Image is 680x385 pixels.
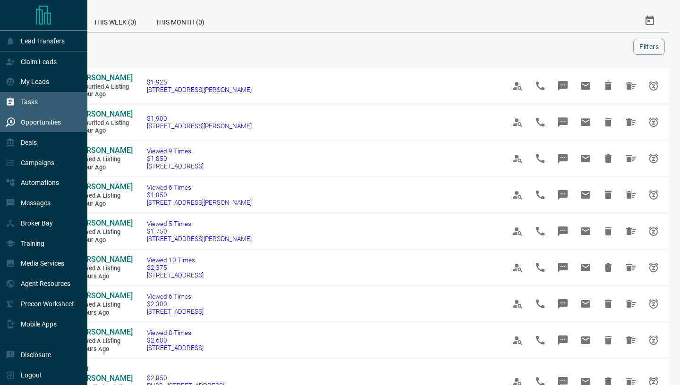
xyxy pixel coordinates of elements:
[76,236,132,244] span: 1 hour ago
[146,9,214,32] div: This Month (0)
[506,75,529,97] span: View Profile
[620,184,642,206] span: Hide All from Hang Huang
[642,147,665,170] span: Snooze
[76,192,132,200] span: Viewed a Listing
[506,184,529,206] span: View Profile
[597,184,620,206] span: Hide
[552,75,574,97] span: Message
[642,256,665,279] span: Snooze
[76,200,132,208] span: 1 hour ago
[76,255,133,264] span: [PERSON_NAME]
[147,300,204,308] span: $2,300
[76,164,132,172] span: 1 hour ago
[529,293,552,315] span: Call
[529,147,552,170] span: Call
[76,309,132,317] span: 2 hours ago
[597,147,620,170] span: Hide
[76,327,132,337] a: [PERSON_NAME]
[620,147,642,170] span: Hide All from Hang Huang
[574,147,597,170] span: Email
[147,115,252,122] span: $1,900
[76,364,132,384] a: Ash [PERSON_NAME]
[552,184,574,206] span: Message
[147,227,252,235] span: $1,750
[506,147,529,170] span: View Profile
[76,182,132,192] a: [PERSON_NAME]
[633,39,665,55] button: Filters
[552,111,574,134] span: Message
[76,255,132,265] a: [PERSON_NAME]
[597,293,620,315] span: Hide
[147,374,224,382] span: $2,850
[597,220,620,243] span: Hide
[642,75,665,97] span: Snooze
[620,293,642,315] span: Hide All from Tuan Thanh Tan
[76,146,132,156] a: [PERSON_NAME]
[147,256,204,279] a: Viewed 10 Times$2,375[STREET_ADDRESS]
[642,293,665,315] span: Snooze
[84,9,146,32] div: This Week (0)
[506,256,529,279] span: View Profile
[642,111,665,134] span: Snooze
[147,235,252,243] span: [STREET_ADDRESS][PERSON_NAME]
[574,329,597,352] span: Email
[147,199,252,206] span: [STREET_ADDRESS][PERSON_NAME]
[147,147,204,170] a: Viewed 9 Times$1,850[STREET_ADDRESS]
[76,301,132,309] span: Viewed a Listing
[76,156,132,164] span: Viewed a Listing
[620,256,642,279] span: Hide All from Tuan Thanh Tan
[642,329,665,352] span: Snooze
[76,327,133,336] span: [PERSON_NAME]
[147,78,252,93] a: $1,925[STREET_ADDRESS][PERSON_NAME]
[76,109,132,119] a: [PERSON_NAME]
[147,264,204,271] span: $2,375
[529,220,552,243] span: Call
[76,228,132,236] span: Viewed a Listing
[552,329,574,352] span: Message
[76,91,132,99] span: 1 hour ago
[642,220,665,243] span: Snooze
[76,345,132,353] span: 4 hours ago
[147,191,252,199] span: $1,850
[620,329,642,352] span: Hide All from Jinyue Liu
[147,220,252,227] span: Viewed 5 Times
[147,115,252,130] a: $1,900[STREET_ADDRESS][PERSON_NAME]
[574,111,597,134] span: Email
[147,122,252,130] span: [STREET_ADDRESS][PERSON_NAME]
[597,75,620,97] span: Hide
[147,308,204,315] span: [STREET_ADDRESS]
[76,182,133,191] span: [PERSON_NAME]
[147,329,204,336] span: Viewed 8 Times
[574,220,597,243] span: Email
[147,220,252,243] a: Viewed 5 Times$1,750[STREET_ADDRESS][PERSON_NAME]
[506,220,529,243] span: View Profile
[147,78,252,86] span: $1,925
[597,256,620,279] span: Hide
[529,329,552,352] span: Call
[147,293,204,315] a: Viewed 6 Times$2,300[STREET_ADDRESS]
[642,184,665,206] span: Snooze
[147,256,204,264] span: Viewed 10 Times
[620,220,642,243] span: Hide All from Eugene K.
[76,273,132,281] span: 2 hours ago
[147,86,252,93] span: [STREET_ADDRESS][PERSON_NAME]
[620,111,642,134] span: Hide All from Akshay Kotian
[506,329,529,352] span: View Profile
[76,127,132,135] span: 1 hour ago
[76,73,133,82] span: [PERSON_NAME]
[597,329,620,352] span: Hide
[76,109,133,118] span: [PERSON_NAME]
[506,293,529,315] span: View Profile
[76,364,133,383] span: Ash [PERSON_NAME]
[76,146,133,155] span: [PERSON_NAME]
[76,218,133,227] span: [PERSON_NAME]
[147,336,204,344] span: $2,600
[147,329,204,352] a: Viewed 8 Times$2,600[STREET_ADDRESS]
[147,155,204,162] span: $1,850
[76,73,132,83] a: [PERSON_NAME]
[529,184,552,206] span: Call
[147,344,204,352] span: [STREET_ADDRESS]
[552,293,574,315] span: Message
[552,220,574,243] span: Message
[552,256,574,279] span: Message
